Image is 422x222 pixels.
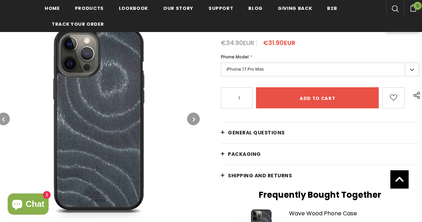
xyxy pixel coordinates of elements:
span: Products [75,5,104,12]
a: Shipping and returns [221,165,419,186]
span: Home [45,5,60,12]
span: General Questions [228,129,285,136]
span: 0 [414,2,422,10]
label: iPhone 17 Pro Max [221,63,419,76]
span: Giving back [278,5,312,12]
h2: Frequently Bought Together [221,190,419,200]
span: Phone Model [221,54,249,60]
a: General Questions [221,122,419,143]
a: 0 [404,3,422,12]
span: Our Story [163,5,193,12]
input: Add to cart [256,87,379,108]
span: PACKAGING [228,151,261,158]
a: Track your order [52,16,104,32]
inbox-online-store-chat: Shopify online store chat [6,194,51,216]
span: support [209,5,234,12]
span: €34.90EUR [221,38,254,47]
span: Track your order [52,21,104,27]
span: Lookbook [119,5,148,12]
span: €31.90EUR [263,38,295,47]
span: Shipping and returns [228,172,292,179]
span: Blog [248,5,263,12]
span: B2B [327,5,337,12]
a: PACKAGING [221,144,419,165]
